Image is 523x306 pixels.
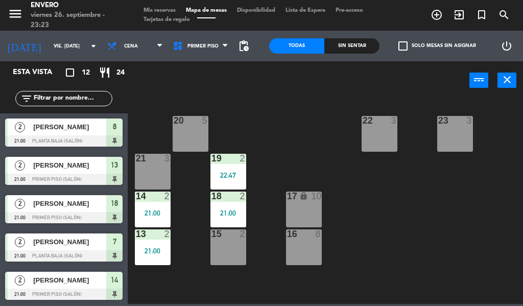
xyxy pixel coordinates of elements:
[135,247,171,254] div: 21:00
[280,8,330,13] span: Lista de Espera
[164,192,170,201] div: 2
[33,237,106,247] span: [PERSON_NAME]
[15,122,25,132] span: 2
[497,73,516,88] button: close
[15,275,25,286] span: 2
[501,40,513,52] i: power_settings_new
[469,73,488,88] button: power_input
[111,197,118,209] span: 18
[33,160,106,171] span: [PERSON_NAME]
[111,274,118,286] span: 14
[87,40,100,52] i: arrow_drop_down
[202,116,208,125] div: 5
[113,121,116,133] span: 8
[33,198,106,209] span: [PERSON_NAME]
[311,192,321,201] div: 10
[15,160,25,171] span: 2
[164,229,170,239] div: 2
[111,159,118,171] span: 13
[15,199,25,209] span: 2
[330,8,368,13] span: Pre-acceso
[210,209,246,217] div: 21:00
[33,93,112,104] input: Filtrar por nombre...
[453,9,465,21] i: exit_to_app
[116,67,125,79] span: 24
[299,192,308,200] i: lock
[8,6,23,25] button: menu
[64,66,76,79] i: crop_square
[164,154,170,163] div: 3
[124,43,138,49] span: Cena
[138,8,181,13] span: Mis reservas
[99,66,111,79] i: restaurant
[476,9,488,21] i: turned_in_not
[187,43,219,49] span: Primer Piso
[287,192,288,201] div: 17
[33,122,106,132] span: [PERSON_NAME]
[33,275,106,286] span: [PERSON_NAME]
[287,229,288,239] div: 16
[20,92,33,105] i: filter_list
[138,17,195,22] span: Tarjetas de regalo
[135,209,171,217] div: 21:00
[498,9,510,21] i: search
[232,8,280,13] span: Disponibilidad
[82,67,90,79] span: 12
[237,40,250,52] span: pending_actions
[181,8,232,13] span: Mapa de mesas
[391,116,397,125] div: 3
[31,10,123,30] div: viernes 26. septiembre - 23:23
[324,38,379,54] div: Sin sentar
[31,1,123,11] div: Envero
[5,66,74,79] div: Esta vista
[398,41,476,51] label: Solo mesas sin asignar
[113,236,116,248] span: 7
[15,237,25,247] span: 2
[240,154,246,163] div: 2
[210,172,246,179] div: 22:47
[466,116,472,125] div: 3
[473,74,485,86] i: power_input
[269,38,324,54] div: Todas
[240,192,246,201] div: 2
[398,41,408,51] span: check_box_outline_blank
[501,74,513,86] i: close
[431,9,443,21] i: add_circle_outline
[240,229,246,239] div: 2
[315,229,321,239] div: 8
[8,6,23,21] i: menu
